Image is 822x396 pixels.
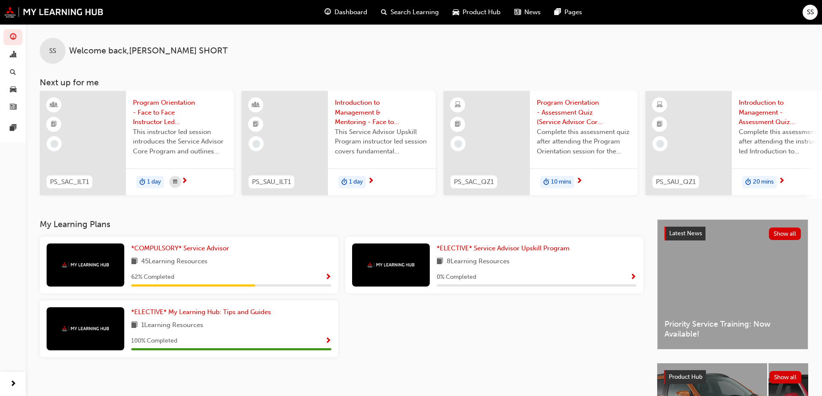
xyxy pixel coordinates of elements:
[242,91,436,195] a: PS_SAU_ILT1Introduction to Management & Mentoring - Face to Face Instructor Led Training (Service...
[253,119,259,130] span: booktick-icon
[147,177,161,187] span: 1 day
[657,119,663,130] span: booktick-icon
[630,274,636,281] span: Show Progress
[131,336,177,346] span: 100 % Completed
[318,3,374,21] a: guage-iconDashboard
[341,177,347,188] span: duration-icon
[669,373,702,380] span: Product Hub
[131,307,274,317] a: *ELECTIVE* My Learning Hub: Tips and Guides
[665,319,801,339] span: Priority Service Training: Now Available!
[537,127,631,156] span: Complete this assessment quiz after attending the Program Orientation session for the Service Adv...
[367,262,415,268] img: mmal
[657,100,663,111] span: learningResourceType_ELEARNING-icon
[446,3,507,21] a: car-iconProduct Hub
[447,256,510,267] span: 8 Learning Resources
[454,140,462,148] span: learningRecordVerb_NONE-icon
[554,7,561,18] span: pages-icon
[10,86,16,94] span: car-icon
[803,5,818,20] button: SS
[769,228,801,240] button: Show all
[543,177,549,188] span: duration-icon
[325,336,331,346] button: Show Progress
[141,256,208,267] span: 45 Learning Resources
[335,127,429,156] span: This Service Advisor Upskill Program instructor led session covers fundamental management styles ...
[62,262,109,268] img: mmal
[51,119,57,130] span: booktick-icon
[437,244,570,252] span: *ELECTIVE* Service Advisor Upskill Program
[40,219,643,229] h3: My Learning Plans
[325,337,331,345] span: Show Progress
[769,371,802,384] button: Show all
[49,46,56,56] span: SS
[778,178,785,185] span: next-icon
[630,272,636,283] button: Show Progress
[40,91,234,195] a: PS_SAC_ILT1Program Orientation - Face to Face Instructor Led Training (Service Advisor Core Progr...
[564,7,582,17] span: Pages
[576,178,583,185] span: next-icon
[656,140,664,148] span: learningRecordVerb_NONE-icon
[131,244,229,252] span: *COMPULSORY* Service Advisor
[181,178,188,185] span: next-icon
[437,272,476,282] span: 0 % Completed
[548,3,589,21] a: pages-iconPages
[252,177,291,187] span: PS_SAU_ILT1
[537,98,631,127] span: Program Orientation - Assessment Quiz (Service Advisor Core Program)
[368,178,374,185] span: next-icon
[10,379,16,390] span: next-icon
[139,177,145,188] span: duration-icon
[173,177,177,187] span: calendar-icon
[131,320,138,331] span: book-icon
[753,177,774,187] span: 20 mins
[551,177,571,187] span: 10 mins
[453,7,459,18] span: car-icon
[10,34,16,41] span: guage-icon
[131,243,233,253] a: *COMPULSORY* Service Advisor
[514,7,521,18] span: news-icon
[69,46,228,56] span: Welcome back , [PERSON_NAME] SHORT
[26,78,822,87] h3: Next up for me
[374,3,446,21] a: search-iconSearch Learning
[4,6,104,18] img: mmal
[62,326,109,331] img: mmal
[325,274,331,281] span: Show Progress
[665,227,801,240] a: Latest NewsShow all
[507,3,548,21] a: news-iconNews
[745,177,751,188] span: duration-icon
[657,219,808,349] a: Latest NewsShow allPriority Service Training: Now Available!
[656,177,696,187] span: PS_SAU_QZ1
[455,119,461,130] span: booktick-icon
[807,7,814,17] span: SS
[141,320,203,331] span: 1 Learning Resources
[50,140,58,148] span: learningRecordVerb_NONE-icon
[10,103,16,111] span: news-icon
[50,177,89,187] span: PS_SAC_ILT1
[349,177,363,187] span: 1 day
[455,100,461,111] span: learningResourceType_ELEARNING-icon
[437,256,443,267] span: book-icon
[391,7,439,17] span: Search Learning
[664,370,801,384] a: Product HubShow all
[325,272,331,283] button: Show Progress
[51,100,57,111] span: learningResourceType_INSTRUCTOR_LED-icon
[335,98,429,127] span: Introduction to Management & Mentoring - Face to Face Instructor Led Training (Service Advisor Up...
[324,7,331,18] span: guage-icon
[669,230,702,237] span: Latest News
[131,308,271,316] span: *ELECTIVE* My Learning Hub: Tips and Guides
[253,100,259,111] span: learningResourceType_INSTRUCTOR_LED-icon
[437,243,573,253] a: *ELECTIVE* Service Advisor Upskill Program
[133,98,227,127] span: Program Orientation - Face to Face Instructor Led Training (Service Advisor Core Program)
[252,140,260,148] span: learningRecordVerb_NONE-icon
[133,127,227,156] span: This instructor led session introduces the Service Advisor Core Program and outlines what you can...
[524,7,541,17] span: News
[131,272,174,282] span: 62 % Completed
[131,256,138,267] span: book-icon
[10,125,16,132] span: pages-icon
[444,91,638,195] a: PS_SAC_QZ1Program Orientation - Assessment Quiz (Service Advisor Core Program)Complete this asses...
[10,51,16,59] span: chart-icon
[463,7,501,17] span: Product Hub
[10,69,16,76] span: search-icon
[334,7,367,17] span: Dashboard
[381,7,387,18] span: search-icon
[454,177,494,187] span: PS_SAC_QZ1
